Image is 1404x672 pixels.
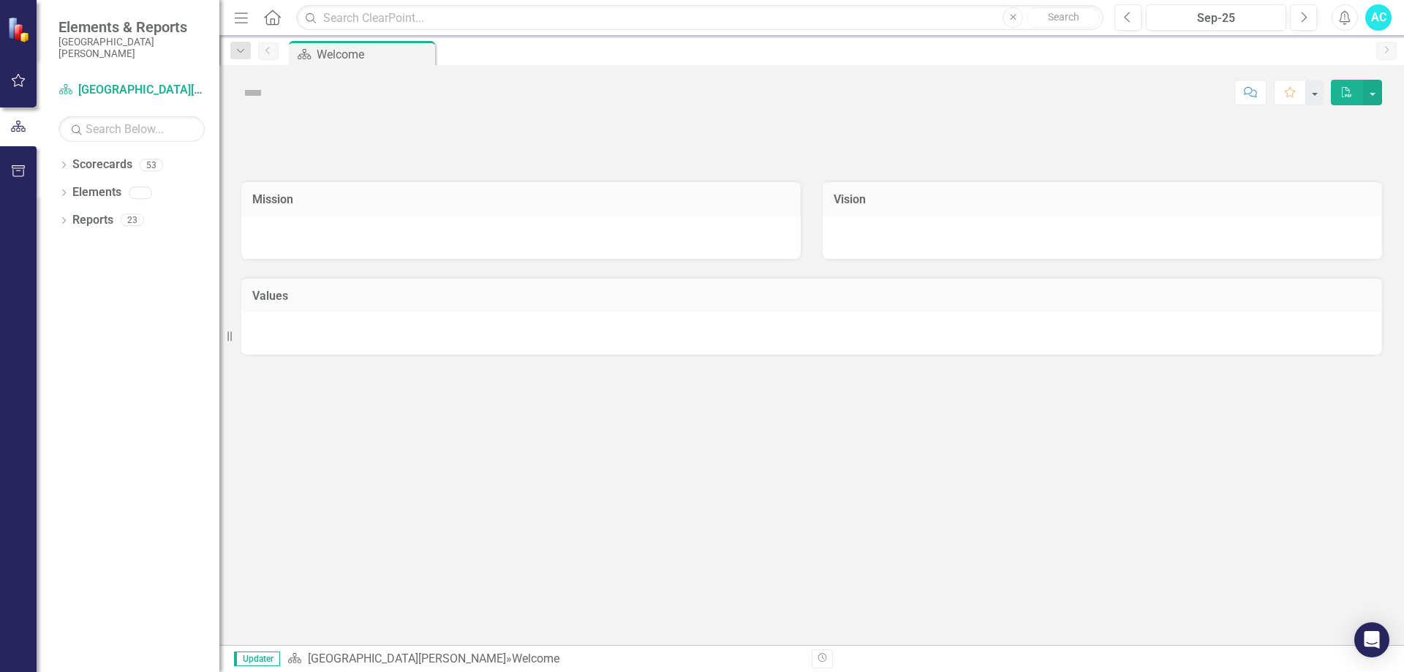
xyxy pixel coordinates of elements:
div: Welcome [512,652,559,665]
div: 23 [121,214,144,227]
span: Elements & Reports [58,18,205,36]
span: Updater [234,652,280,666]
input: Search ClearPoint... [296,5,1103,31]
small: [GEOGRAPHIC_DATA][PERSON_NAME] [58,36,205,60]
button: Search [1027,7,1100,28]
div: Sep-25 [1151,10,1281,27]
button: Sep-25 [1146,4,1286,31]
h3: Mission [252,193,790,206]
h3: Vision [834,193,1371,206]
div: Open Intercom Messenger [1354,622,1389,657]
img: Not Defined [241,81,265,105]
div: Welcome [317,45,431,64]
a: Reports [72,212,113,229]
a: [GEOGRAPHIC_DATA][PERSON_NAME] [58,82,205,99]
span: Search [1048,11,1079,23]
div: » [287,651,801,668]
h3: Values [252,290,1371,303]
a: Elements [72,184,121,201]
a: Scorecards [72,156,132,173]
img: ClearPoint Strategy [7,16,33,42]
div: 53 [140,159,163,171]
a: [GEOGRAPHIC_DATA][PERSON_NAME] [308,652,506,665]
input: Search Below... [58,116,205,142]
button: AC [1365,4,1392,31]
